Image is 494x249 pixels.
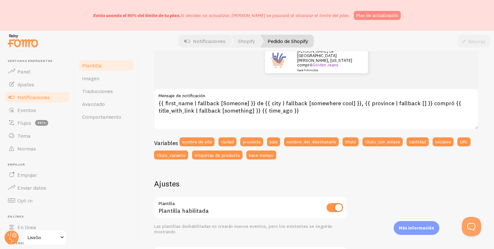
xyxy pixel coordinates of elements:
[154,223,332,235] font: Las plantillas deshabilitadas no crearán nuevos eventos, pero los existentes se seguirán mostrando
[17,224,36,230] font: En línea
[17,68,31,75] font: Panel
[270,139,278,144] font: país
[4,91,70,104] a: Notificaciones
[297,48,352,67] font: [PERSON_NAME] de [GEOGRAPHIC_DATA][PERSON_NAME], [US_STATE] compró
[287,139,336,144] font: nombre_del_destinatario
[356,13,398,18] font: Plan de actualización
[82,75,99,82] font: Imagen
[460,139,468,144] font: URL
[17,197,32,204] font: Opt-In
[312,62,338,67] a: Golden Jeans
[7,32,39,49] img: fomo-relay-logo-orange.svg
[82,62,102,69] font: Plantilla
[82,88,113,94] font: Traducciones
[182,139,212,144] font: nombre de pila
[154,150,188,159] button: título_variante
[343,137,359,146] button: título
[4,221,70,234] a: En línea
[435,139,451,144] font: iniciales
[365,139,400,144] font: título_con_enlace
[4,78,70,91] a: Ajustes
[265,47,291,73] img: Fomo
[399,225,434,230] font: Más información
[78,85,134,98] a: Traducciones
[157,152,186,158] font: título_variante
[4,65,70,78] a: Panel
[192,150,242,159] button: etiquetas de producto
[462,217,481,236] iframe: Ayuda Scout Beacon - Abierto
[457,137,471,146] button: URL
[267,137,280,146] button: país
[78,59,134,72] a: Plantilla
[4,116,70,129] a: Flujos beta
[159,207,209,214] font: Plantilla habilitada
[8,241,38,245] font: Obtener ayuda
[154,179,179,188] font: Ajustes
[4,129,70,142] a: Tema
[218,137,236,146] button: ciudad
[284,137,339,146] button: nombre_del_destinatario
[8,162,25,167] font: Empujar
[154,139,178,147] font: Variables
[362,137,403,146] button: título_con_enlace
[78,98,134,110] a: Avanzado
[407,137,429,146] button: cantidad
[195,152,240,158] font: etiquetas de producto
[4,181,70,194] a: Enviar datos
[82,101,105,107] font: Avanzado
[38,121,46,125] font: beta
[249,152,274,158] font: hace tiempo
[78,72,134,85] a: Imagen
[243,139,261,144] font: provincia
[17,120,31,126] font: Flujos
[78,110,134,123] a: Comportamiento
[8,214,24,219] font: En línea
[17,133,31,139] font: Tema
[159,93,205,99] font: Mensaje de notificación
[17,185,46,191] font: Enviar datos
[179,137,215,146] button: nombre de pila
[17,172,37,178] font: Empujar
[240,137,263,146] button: provincia
[4,142,70,155] a: Normas
[17,107,36,113] font: Eventos
[297,68,318,72] font: hace 4 minutos
[93,13,180,18] font: Estás usando el 90% del límite de tu plan.
[409,139,426,144] font: cantidad
[221,139,234,144] font: ciudad
[4,168,70,181] a: Empujar
[17,94,50,100] font: Notificaciones
[8,59,53,63] font: Ventanas emergentes
[4,104,70,116] a: Eventos
[17,145,36,152] font: Normas
[23,230,67,245] a: LissGo
[433,137,453,146] button: iniciales
[180,13,350,18] font: Si decides no actualizar, [PERSON_NAME] se pausará al alcanzar el límite del plan.
[394,221,439,235] div: Más información
[246,150,276,159] button: hace tiempo
[28,235,41,240] font: LissGo
[82,114,121,120] font: Comportamiento
[17,81,34,88] font: Ajustes
[4,194,70,207] a: Opt-In
[345,139,356,144] font: título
